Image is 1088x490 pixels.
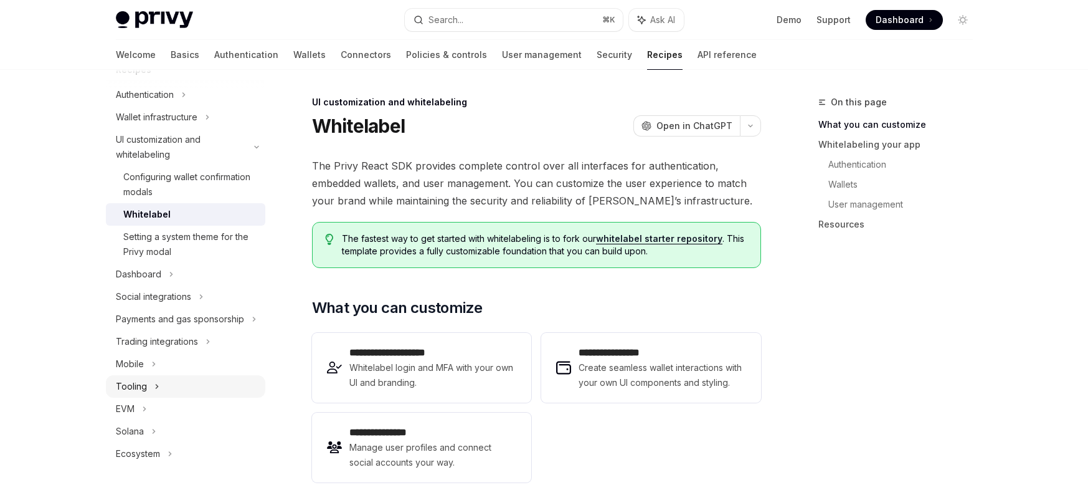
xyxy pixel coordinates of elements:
a: API reference [698,40,757,70]
div: Wallet infrastructure [116,110,197,125]
div: Search... [428,12,463,27]
a: User management [502,40,582,70]
a: Basics [171,40,199,70]
h1: Whitelabel [312,115,405,137]
a: Wallets [828,175,983,195]
div: Setting a system theme for the Privy modal [123,229,258,259]
a: Welcome [116,40,156,70]
a: Whitelabel [106,203,265,226]
button: Open in ChatGPT [633,115,740,137]
div: UI customization and whitelabeling [312,96,761,108]
div: Whitelabel [123,207,171,222]
button: Search...⌘K [405,9,623,31]
a: Wallets [293,40,326,70]
div: Dashboard [116,267,161,282]
a: Policies & controls [406,40,487,70]
div: Configuring wallet confirmation modals [123,170,258,199]
a: Whitelabeling your app [818,135,983,155]
span: Dashboard [876,14,924,26]
a: Setting a system theme for the Privy modal [106,226,265,263]
div: Tooling [116,379,147,394]
a: User management [828,195,983,214]
svg: Tip [325,234,334,245]
span: The Privy React SDK provides complete control over all interfaces for authentication, embedded wa... [312,157,761,209]
a: Demo [777,14,802,26]
div: Ecosystem [116,446,160,461]
img: light logo [116,11,193,29]
button: Toggle dark mode [953,10,973,30]
a: Configuring wallet confirmation modals [106,166,265,203]
span: What you can customize [312,298,483,318]
button: Ask AI [629,9,684,31]
a: whitelabel starter repository [596,233,722,244]
span: Ask AI [650,14,675,26]
div: Solana [116,424,144,439]
div: Trading integrations [116,334,198,349]
div: Payments and gas sponsorship [116,312,244,327]
a: Dashboard [866,10,943,30]
a: **** **** **** *Create seamless wallet interactions with your own UI components and styling. [541,333,760,403]
div: Authentication [116,87,174,102]
a: **** **** *****Manage user profiles and connect social accounts your way. [312,413,531,483]
a: What you can customize [818,115,983,135]
a: Connectors [341,40,391,70]
div: EVM [116,401,135,416]
span: Whitelabel login and MFA with your own UI and branding. [349,360,516,390]
span: On this page [831,95,887,110]
span: Manage user profiles and connect social accounts your way. [349,440,516,470]
a: Authentication [828,155,983,175]
span: The fastest way to get started with whitelabeling is to fork our . This template provides a fully... [342,233,747,257]
a: Authentication [214,40,278,70]
a: Security [597,40,632,70]
a: Resources [818,214,983,234]
span: Create seamless wallet interactions with your own UI components and styling. [579,360,745,390]
span: Open in ChatGPT [656,120,732,132]
a: Recipes [647,40,683,70]
a: Support [816,14,851,26]
div: UI customization and whitelabeling [116,132,247,162]
div: Mobile [116,357,144,372]
div: Social integrations [116,289,191,304]
span: ⌘ K [602,15,615,25]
